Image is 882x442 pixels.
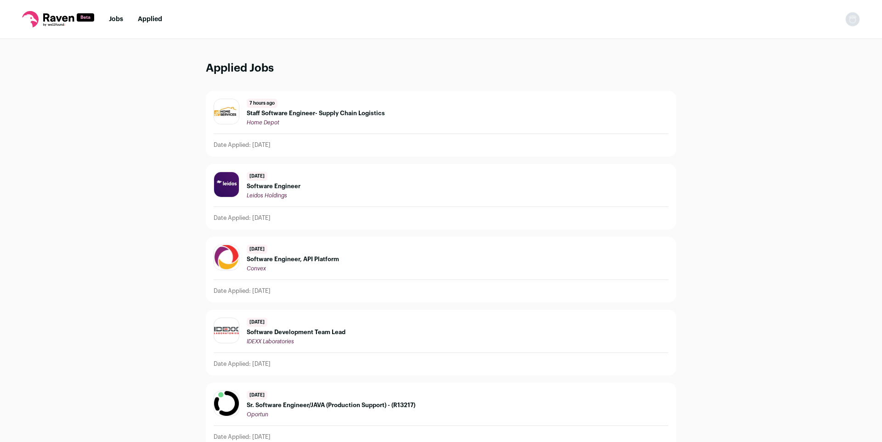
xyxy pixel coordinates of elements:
[247,339,294,344] span: IDEXX Laboratories
[206,310,676,375] a: [DATE] Software Development Team Lead IDEXX Laboratories Date Applied: [DATE]
[214,172,239,197] img: 3b1b1cd2ab0c6445b475569198bfd85317ef2325ff25dc5d81e7a10a29de85a8.jpg
[206,91,676,156] a: 7 hours ago Staff Software Engineer- Supply Chain Logistics Home Depot Date Applied: [DATE]
[247,193,287,198] span: Leidos Holdings
[247,120,279,125] span: Home Depot
[206,164,676,229] a: [DATE] Software Engineer Leidos Holdings Date Applied: [DATE]
[247,391,267,400] span: [DATE]
[247,329,345,336] span: Software Development Team Lead
[247,183,300,190] span: Software Engineer
[206,61,676,76] h1: Applied Jobs
[109,16,123,22] a: Jobs
[214,391,239,416] img: c8138309e2a31d442dd1269c3a97adc21b2b81e00271120c4a2486aa2a475300.png
[247,266,266,271] span: Convex
[845,12,860,27] button: Open dropdown
[214,141,271,149] p: Date Applied: [DATE]
[247,110,385,117] span: Staff Software Engineer- Supply Chain Logistics
[214,99,239,124] img: b19a57a6c75b3c8b5b7ed0dac4746bee61d00479f95ee46018fec310dc2ae26e.jpg
[206,237,676,302] a: [DATE] Software Engineer, API Platform Convex Date Applied: [DATE]
[214,245,239,270] img: 27fad5828c2cd19774b4b679aba8a0e0bdcdda4b4ff7e6abb731318913063c4b.jpg
[845,12,860,27] img: nopic.png
[214,360,271,368] p: Date Applied: [DATE]
[214,287,271,295] p: Date Applied: [DATE]
[247,412,268,417] span: Oportun
[247,256,339,263] span: Software Engineer, API Platform
[247,245,267,254] span: [DATE]
[247,172,267,181] span: [DATE]
[214,327,239,334] img: c16a3e3922ebb66d4c3ead41a8ef23935df407f62d687781904f401ca435ef09.jpg
[214,433,271,441] p: Date Applied: [DATE]
[247,99,277,108] span: 7 hours ago
[138,16,162,22] a: Applied
[247,318,267,327] span: [DATE]
[247,402,415,409] span: Sr. Software Engineer/JAVA (Production Support) - (R13217)
[214,214,271,222] p: Date Applied: [DATE]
